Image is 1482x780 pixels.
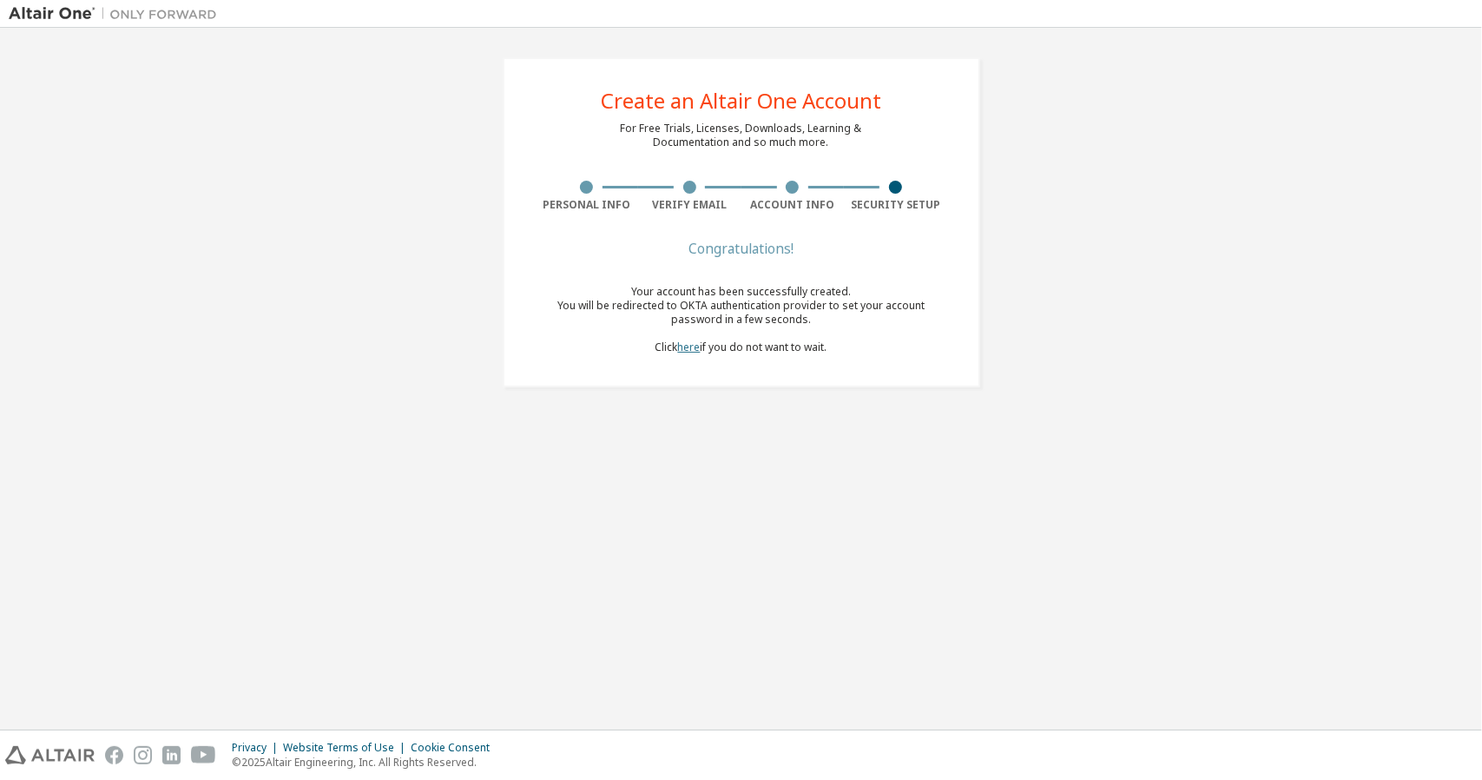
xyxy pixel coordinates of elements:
[536,285,947,354] div: Click if you do not want to wait.
[536,299,947,327] div: You will be redirected to OKTA authentication provider to set your account password in a few seco...
[601,90,881,111] div: Create an Altair One Account
[162,746,181,764] img: linkedin.svg
[134,746,152,764] img: instagram.svg
[844,198,947,212] div: Security Setup
[536,243,947,254] div: Congratulations!
[9,5,226,23] img: Altair One
[232,755,500,770] p: © 2025 Altair Engineering, Inc. All Rights Reserved.
[411,741,500,755] div: Cookie Consent
[232,741,283,755] div: Privacy
[638,198,741,212] div: Verify Email
[191,746,216,764] img: youtube.svg
[678,340,701,354] a: here
[105,746,123,764] img: facebook.svg
[536,285,947,299] div: Your account has been successfully created.
[621,122,862,149] div: For Free Trials, Licenses, Downloads, Learning & Documentation and so much more.
[536,198,639,212] div: Personal Info
[5,746,95,764] img: altair_logo.svg
[283,741,411,755] div: Website Terms of Use
[741,198,845,212] div: Account Info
